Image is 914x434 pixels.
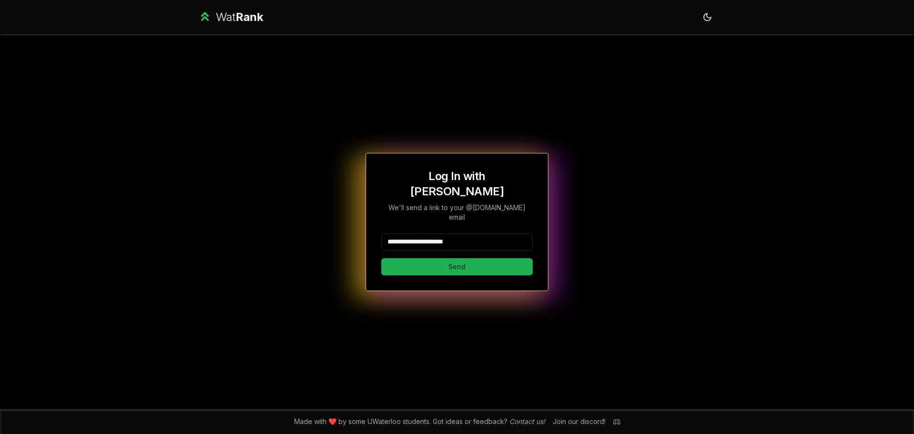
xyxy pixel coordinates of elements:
div: Join our discord! [553,417,606,426]
h1: Log In with [PERSON_NAME] [381,169,533,199]
span: Rank [236,10,263,24]
button: Send [381,258,533,275]
p: We'll send a link to your @[DOMAIN_NAME] email [381,203,533,222]
a: Contact us! [509,417,545,425]
span: Made with ❤️ by some UWaterloo students. Got ideas or feedback? [294,417,545,426]
div: Wat [216,10,263,25]
a: WatRank [198,10,263,25]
